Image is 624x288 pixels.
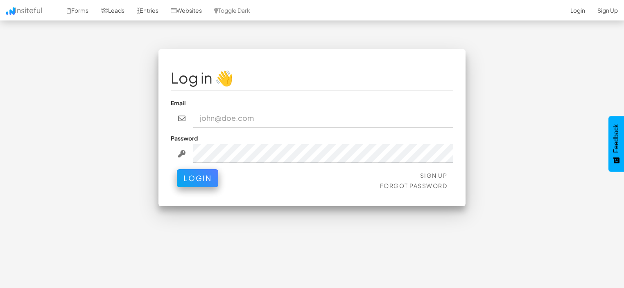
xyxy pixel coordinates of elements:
label: Email [171,99,186,107]
a: Sign Up [420,172,448,179]
button: Feedback - Show survey [608,116,624,172]
span: Feedback [613,124,620,153]
label: Password [171,134,198,142]
button: Login [177,169,218,187]
a: Forgot Password [380,182,448,189]
h1: Log in 👋 [171,70,453,86]
img: icon.png [6,7,15,15]
input: john@doe.com [193,109,454,128]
